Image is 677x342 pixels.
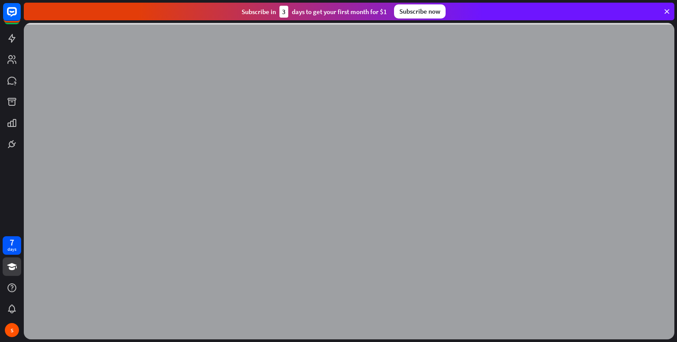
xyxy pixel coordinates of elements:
div: S [5,323,19,337]
div: Subscribe now [394,4,446,19]
div: Subscribe in days to get your first month for $1 [242,6,387,18]
div: 3 [279,6,288,18]
div: days [7,246,16,253]
a: 7 days [3,236,21,255]
div: 7 [10,238,14,246]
